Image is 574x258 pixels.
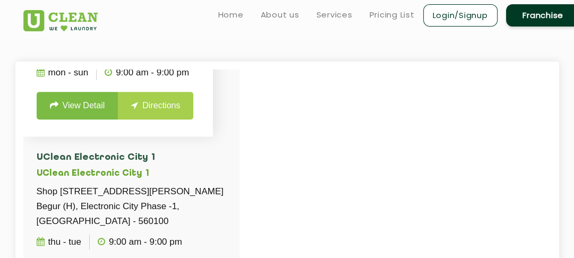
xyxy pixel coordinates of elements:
[105,65,189,80] p: 9:00 AM - 9:00 PM
[37,169,226,179] h5: UClean Electronic City 1
[118,92,193,119] a: Directions
[37,184,226,229] p: Shop [STREET_ADDRESS][PERSON_NAME] Begur (H), Electronic City Phase -1, [GEOGRAPHIC_DATA] - 560100
[37,92,118,119] a: View Detail
[37,152,226,163] h4: UClean Electronic City 1
[37,235,81,250] p: Thu - Tue
[218,8,244,21] a: Home
[423,4,498,27] a: Login/Signup
[370,8,415,21] a: Pricing List
[23,10,98,31] img: UClean Laundry and Dry Cleaning
[316,8,353,21] a: Services
[37,65,89,80] p: Mon - Sun
[261,8,299,21] a: About us
[98,235,182,250] p: 9:00 AM - 9:00 PM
